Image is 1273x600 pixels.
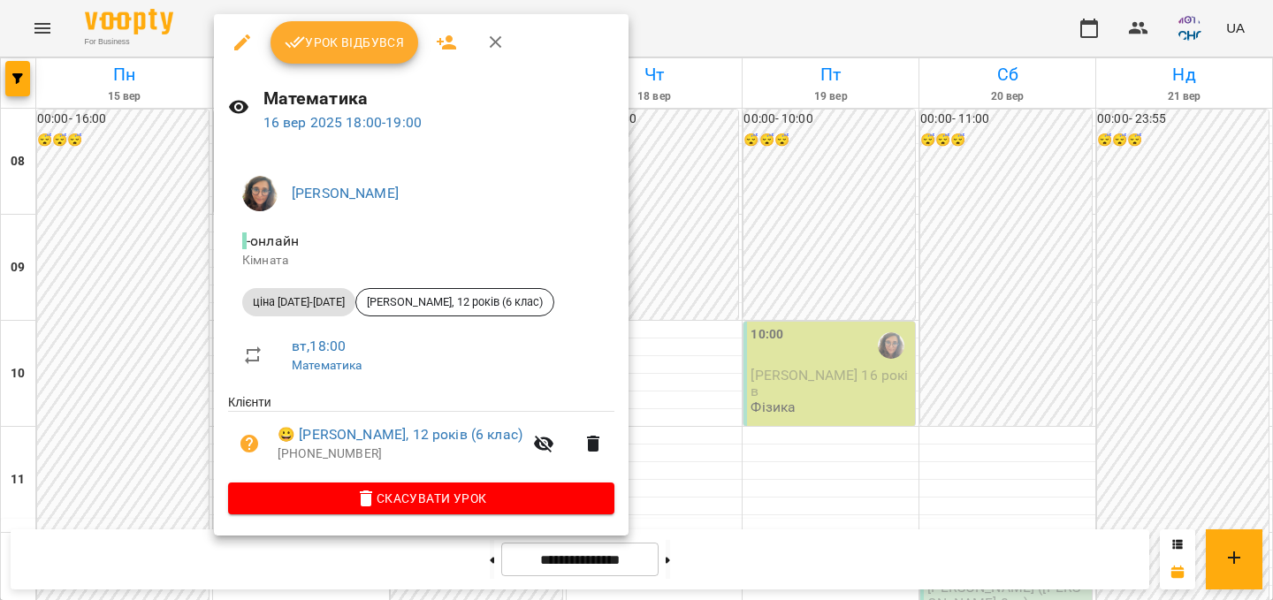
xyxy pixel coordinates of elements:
span: Скасувати Урок [242,488,600,509]
span: - онлайн [242,232,302,249]
button: Урок відбувся [271,21,419,64]
div: [PERSON_NAME], 12 років (6 клас) [355,288,554,316]
ul: Клієнти [228,393,614,482]
p: [PHONE_NUMBER] [278,445,522,463]
a: 😀 [PERSON_NAME], 12 років (6 клас) [278,424,522,445]
img: 86d7fcac954a2a308d91a558dd0f8d4d.jpg [242,176,278,211]
a: [PERSON_NAME] [292,185,399,201]
a: Математика [292,358,362,372]
p: Кімната [242,252,600,270]
span: Урок відбувся [285,32,405,53]
button: Скасувати Урок [228,482,614,514]
a: вт , 18:00 [292,338,346,354]
button: Візит ще не сплачено. Додати оплату? [228,422,271,465]
span: [PERSON_NAME], 12 років (6 клас) [356,294,553,310]
a: 16 вер 2025 18:00-19:00 [263,114,422,131]
span: ціна [DATE]-[DATE] [242,294,355,310]
h6: Математика [263,85,614,112]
